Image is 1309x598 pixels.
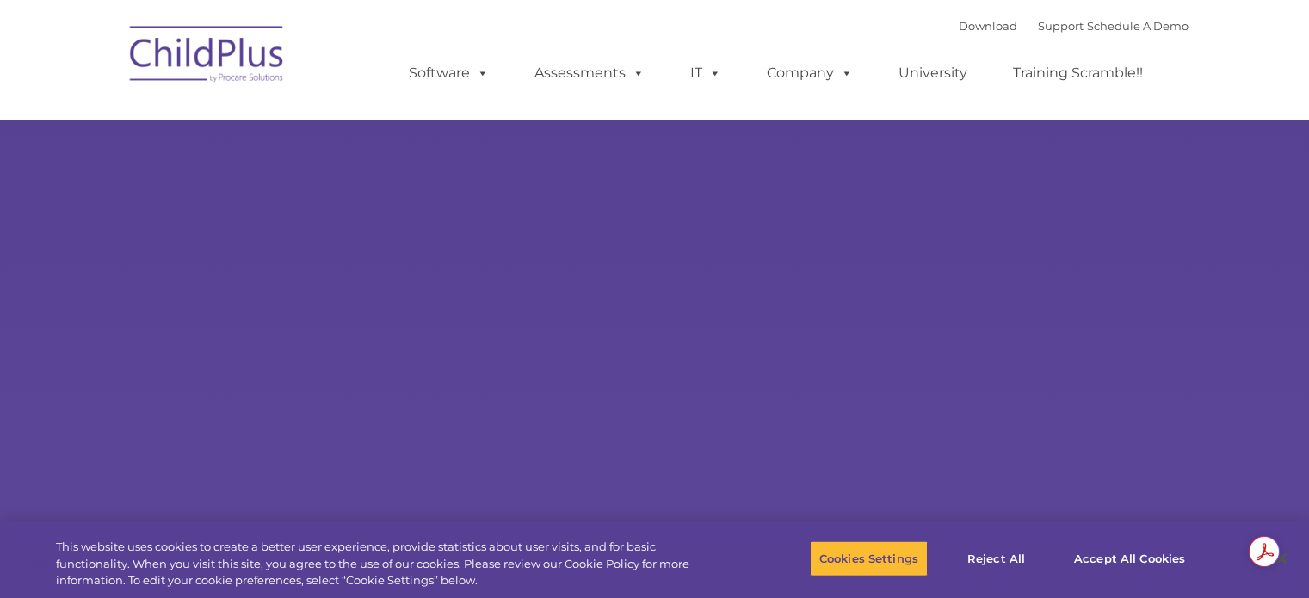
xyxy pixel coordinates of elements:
[959,19,1189,33] font: |
[881,56,985,90] a: University
[121,14,293,100] img: ChildPlus by Procare Solutions
[1065,540,1195,576] button: Accept All Cookies
[996,56,1160,90] a: Training Scramble!!
[517,56,662,90] a: Assessments
[942,540,1050,576] button: Reject All
[1038,19,1084,33] a: Support
[56,539,720,589] div: This website uses cookies to create a better user experience, provide statistics about user visit...
[1087,19,1189,33] a: Schedule A Demo
[959,19,1017,33] a: Download
[810,540,928,576] button: Cookies Settings
[750,56,870,90] a: Company
[673,56,738,90] a: IT
[392,56,506,90] a: Software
